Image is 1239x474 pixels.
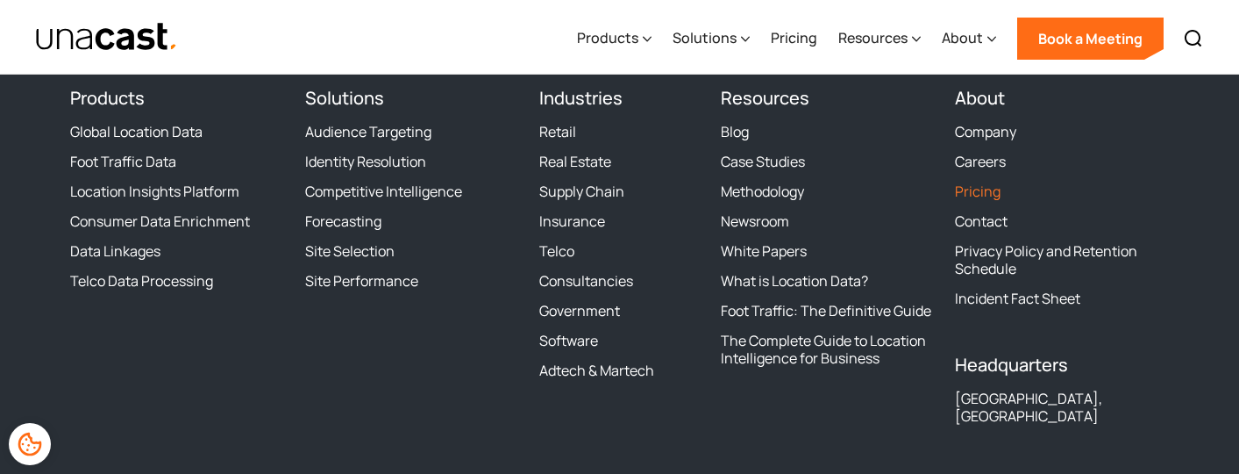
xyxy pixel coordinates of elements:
[305,183,462,200] a: Competitive Intelligence
[539,123,576,140] a: Retail
[721,302,931,320] a: Foot Traffic: The Definitive Guide
[539,242,574,260] a: Telco
[539,153,611,170] a: Real Estate
[70,272,213,290] a: Telco Data Processing
[1017,18,1164,60] a: Book a Meeting
[35,22,178,53] img: Unacast text logo
[577,27,638,48] div: Products
[955,390,1169,425] div: [GEOGRAPHIC_DATA], [GEOGRAPHIC_DATA]
[305,212,381,230] a: Forecasting
[838,3,921,75] div: Resources
[305,153,426,170] a: Identity Resolution
[35,22,178,53] a: home
[577,3,652,75] div: Products
[539,183,624,200] a: Supply Chain
[539,332,598,349] a: Software
[721,242,807,260] a: White Papers
[955,183,1000,200] a: Pricing
[539,88,700,109] h4: Industries
[70,123,203,140] a: Global Location Data
[955,290,1080,307] a: Incident Fact Sheet
[539,212,605,230] a: Insurance
[70,86,145,110] a: Products
[942,27,983,48] div: About
[70,242,160,260] a: Data Linkages
[305,242,395,260] a: Site Selection
[9,423,51,465] div: Cookie Preferences
[721,272,868,290] a: What is Location Data?
[305,272,418,290] a: Site Performance
[955,355,1169,376] h4: Headquarters
[673,3,750,75] div: Solutions
[721,183,804,200] a: Methodology
[771,3,817,75] a: Pricing
[955,123,1016,140] a: Company
[673,27,737,48] div: Solutions
[721,332,935,367] a: The Complete Guide to Location Intelligence for Business
[70,153,176,170] a: Foot Traffic Data
[70,212,250,230] a: Consumer Data Enrichment
[305,123,431,140] a: Audience Targeting
[955,212,1008,230] a: Contact
[539,362,654,379] a: Adtech & Martech
[721,153,805,170] a: Case Studies
[70,183,239,200] a: Location Insights Platform
[838,27,908,48] div: Resources
[1183,28,1204,49] img: Search icon
[539,272,633,290] a: Consultancies
[721,88,935,109] h4: Resources
[539,302,620,320] a: Government
[955,153,1006,170] a: Careers
[942,3,996,75] div: About
[721,123,749,140] a: Blog
[721,212,789,230] a: Newsroom
[955,242,1169,277] a: Privacy Policy and Retention Schedule
[955,88,1169,109] h4: About
[305,86,384,110] a: Solutions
